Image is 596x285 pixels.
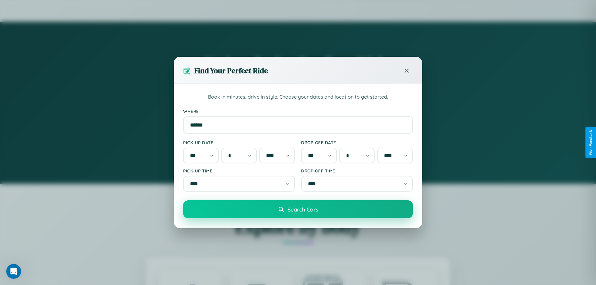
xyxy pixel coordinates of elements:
button: Search Cars [183,200,413,218]
label: Drop-off Date [301,140,413,145]
span: Search Cars [287,206,318,213]
label: Pick-up Time [183,168,295,173]
label: Where [183,109,413,114]
label: Drop-off Time [301,168,413,173]
label: Pick-up Date [183,140,295,145]
p: Book in minutes, drive in style. Choose your dates and location to get started. [183,93,413,101]
h3: Find Your Perfect Ride [194,65,268,76]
